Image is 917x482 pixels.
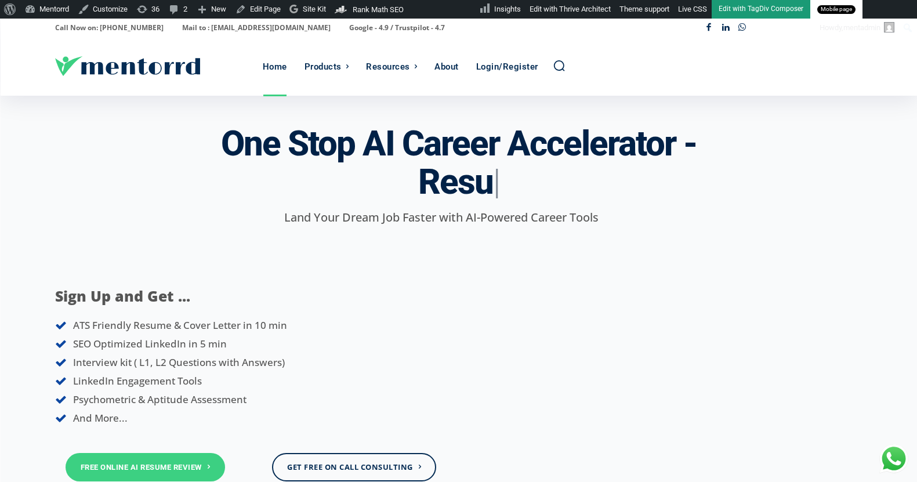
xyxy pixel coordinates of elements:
p: Mail to : [EMAIL_ADDRESS][DOMAIN_NAME] [182,20,331,36]
a: Whatsapp [734,20,751,37]
span: mentadmin [843,23,880,32]
div: Chat with Us [879,444,908,473]
a: Products [299,38,355,96]
p: Land Your Dream Job Faster with AI-Powered Career Tools [55,209,828,226]
img: Views over 48 hours. Click for more Jetpack Stats. [414,2,479,16]
p: Sign Up and Get ... [55,285,410,307]
span: SEO Optimized LinkedIn in 5 min [73,337,227,350]
a: Search [553,59,566,72]
p: Google - 4.9 / Trustpilot - 4.7 [349,20,445,36]
a: Free Online AI Resume Review [66,453,226,481]
div: About [434,38,459,96]
span: Site Kit [303,5,326,13]
span: ATS Friendly Resume & Cover Letter in 10 min [73,318,287,332]
a: Resources [360,38,423,96]
h3: One Stop AI Career Accelerator - [221,125,697,201]
span: Psychometric & Aptitude Assessment [73,393,247,406]
p: Call Now on: [PHONE_NUMBER] [55,20,164,36]
span: Resu [418,161,493,202]
a: Howdy, [815,19,899,37]
span: LinkedIn Engagement Tools [73,374,202,387]
div: Products [305,38,342,96]
a: Login/Register [470,38,544,96]
a: Home [257,38,293,96]
a: About [429,38,465,96]
a: Linkedin [717,20,734,37]
a: Get Free On Call Consulting [272,453,436,481]
span: Rank Math SEO [353,5,404,14]
div: Resources [366,38,410,96]
div: Home [263,38,287,96]
a: Facebook [701,20,717,37]
div: Login/Register [476,38,538,96]
span: Interview kit ( L1, L2 Questions with Answers) [73,356,285,369]
a: Logo [55,56,257,76]
span: And More... [73,411,128,425]
span: | [493,161,499,202]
